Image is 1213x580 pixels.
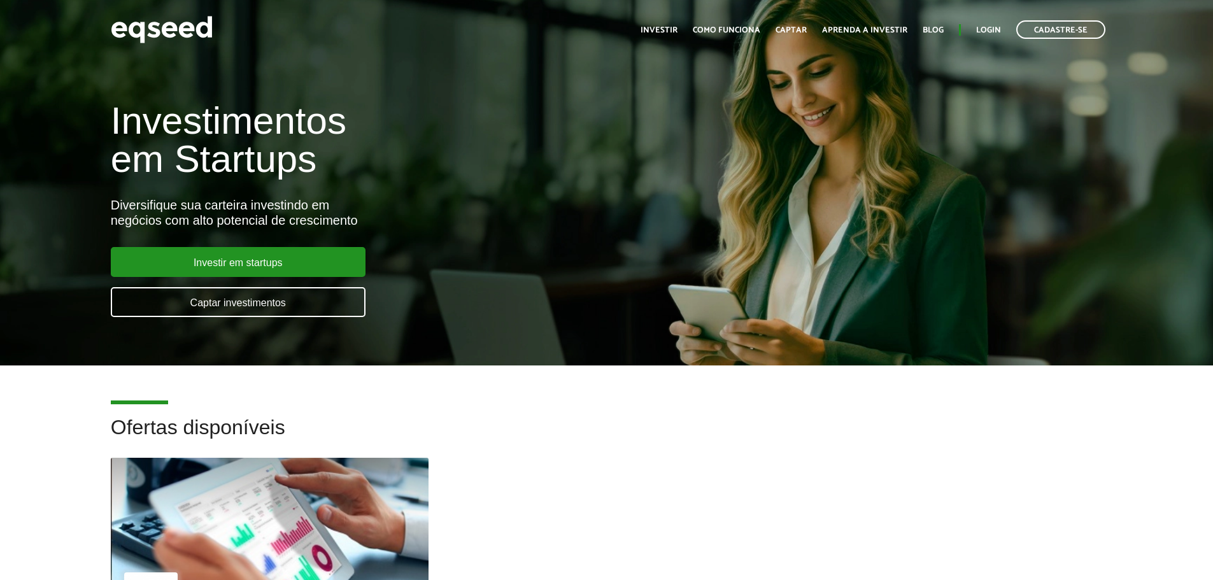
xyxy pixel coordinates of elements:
[111,247,365,277] a: Investir em startups
[111,416,1103,458] h2: Ofertas disponíveis
[111,102,699,178] h1: Investimentos em Startups
[641,26,677,34] a: Investir
[111,197,699,228] div: Diversifique sua carteira investindo em negócios com alto potencial de crescimento
[822,26,907,34] a: Aprenda a investir
[976,26,1001,34] a: Login
[776,26,807,34] a: Captar
[111,287,365,317] a: Captar investimentos
[923,26,944,34] a: Blog
[693,26,760,34] a: Como funciona
[1016,20,1105,39] a: Cadastre-se
[111,13,213,46] img: EqSeed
